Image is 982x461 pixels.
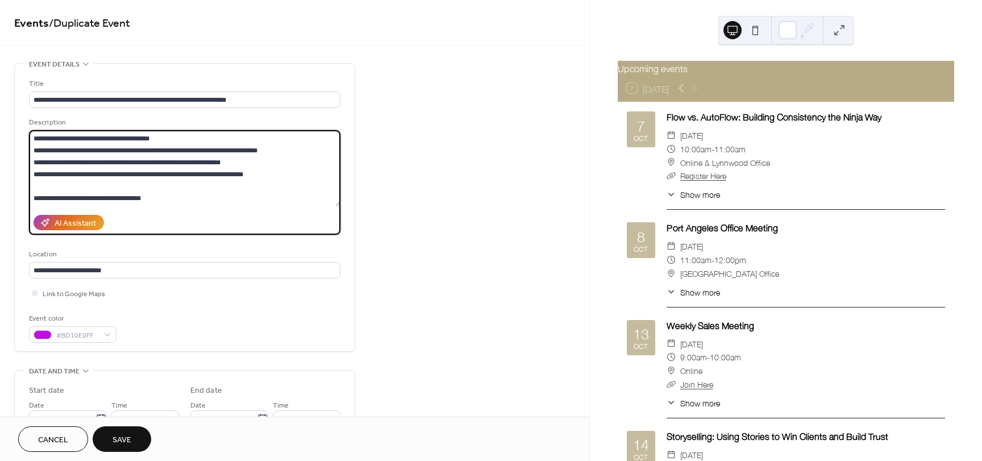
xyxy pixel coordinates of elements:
span: [DATE] [680,337,703,351]
button: ​Show more [667,286,720,298]
div: Description [29,117,338,128]
div: 13 [633,326,649,340]
div: Oct [634,453,648,460]
div: ​ [667,267,676,280]
span: / Duplicate Event [49,13,130,35]
div: ​ [667,142,676,156]
button: Cancel [18,426,88,452]
div: End date [190,385,222,397]
a: Storyselling: Using Stories to Win Clients and Build Trust [667,427,888,444]
a: Register Here [680,168,726,182]
button: ​Show more [667,397,720,409]
span: Save [113,434,131,446]
div: ​ [667,253,676,267]
div: Location [29,248,338,260]
div: 8 [637,229,645,243]
a: Weekly Sales Meeting [667,316,754,333]
span: Date [190,400,206,412]
span: - [711,253,714,267]
span: Time [111,400,127,412]
span: Online & Lynnwood Office [680,156,770,169]
div: ​ [667,188,676,200]
span: [DATE] [680,239,703,253]
div: AI Assistant [55,218,96,230]
div: Event color [29,313,114,325]
span: Online [680,364,702,377]
span: 10:00am [710,350,741,364]
span: - [707,350,710,364]
span: Show more [680,286,720,298]
div: ​ [667,350,676,364]
span: Event details [29,59,80,70]
span: 12:00pm [714,253,746,267]
button: Save [93,426,151,452]
span: [DATE] [680,128,703,142]
a: Flow vs. AutoFlow: Building Consistency the Ninja Way [667,107,881,124]
div: 7 [637,118,645,132]
span: 11:00am [680,253,711,267]
div: ​ [667,239,676,253]
div: Start date [29,385,64,397]
div: Upcoming events [618,61,954,74]
span: 11:00am [714,142,746,156]
button: AI Assistant [34,215,104,230]
a: Join Here [680,376,713,391]
div: ​ [667,397,676,409]
div: 14 [633,437,649,451]
span: Link to Google Maps [43,288,105,300]
div: Oct [634,134,648,142]
div: ​ [667,286,676,298]
span: Show more [680,397,720,409]
span: Time [273,400,289,412]
span: 10:00am [680,142,711,156]
span: Date [29,400,44,412]
span: 9:00am [680,350,707,364]
div: Title [29,78,338,90]
span: [GEOGRAPHIC_DATA] Office [680,267,779,280]
div: Port Angeles Office Meeting [667,220,945,234]
div: ​ [667,377,676,391]
a: Events [14,13,49,35]
div: ​ [667,337,676,351]
button: ​Show more [667,188,720,200]
span: - [711,142,714,156]
span: Show more [680,188,720,200]
div: Oct [634,245,648,252]
div: ​ [667,364,676,377]
div: Oct [634,342,648,350]
div: ​ [667,128,676,142]
span: Cancel [38,434,68,446]
div: ​ [667,156,676,169]
span: #BD10E0FF [56,330,98,342]
span: Date and time [29,366,80,377]
div: ​ [667,169,676,182]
